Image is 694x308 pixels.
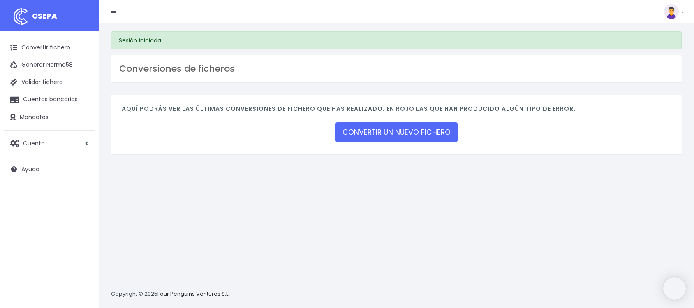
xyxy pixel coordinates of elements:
a: Cuenta [4,135,95,152]
span: Cuenta [23,139,45,147]
img: logo [10,6,31,27]
a: Generar Norma58 [4,56,95,74]
a: CONVERTIR UN NUEVO FICHERO [335,122,458,142]
h4: Aquí podrás ver las últimas conversiones de fichero que has realizado. En rojo las que han produc... [122,105,671,117]
h3: Conversiones de ficheros [119,63,673,74]
a: Cuentas bancarias [4,91,95,108]
a: Four Penguins Ventures S.L. [157,290,229,298]
a: Convertir fichero [4,39,95,56]
span: Ayuda [21,165,39,173]
span: CSEPA [32,11,57,21]
div: Sesión iniciada. [111,31,682,49]
img: profile [664,4,679,19]
a: Ayuda [4,161,95,178]
a: Validar fichero [4,74,95,91]
p: Copyright © 2025 . [111,290,231,299]
a: Mandatos [4,109,95,126]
